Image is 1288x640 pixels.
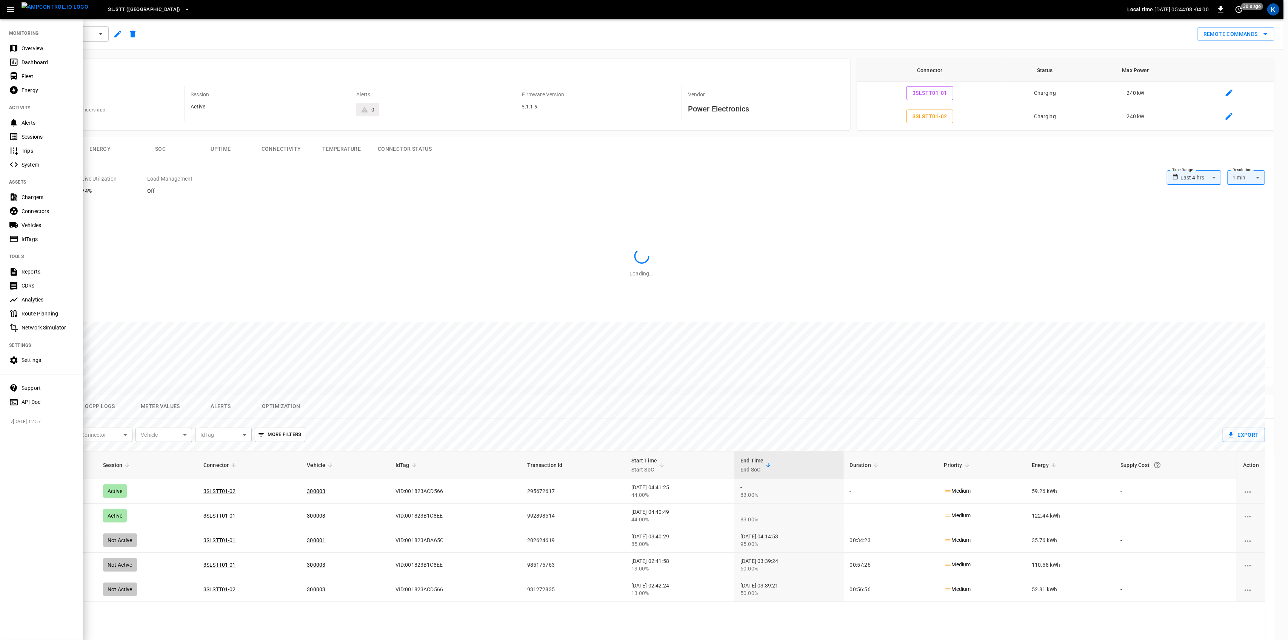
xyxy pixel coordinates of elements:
[1267,3,1279,15] div: profile-icon
[11,418,77,426] span: v [DATE] 12:57
[22,268,74,275] div: Reports
[22,2,88,12] img: ampcontrol.io logo
[22,282,74,289] div: CDRs
[1127,6,1153,13] p: Local time
[22,324,74,331] div: Network Simulator
[22,73,74,80] div: Fleet
[22,147,74,155] div: Trips
[22,207,74,215] div: Connectors
[22,45,74,52] div: Overview
[1241,3,1263,10] span: 30 s ago
[22,119,74,127] div: Alerts
[22,296,74,303] div: Analytics
[22,356,74,364] div: Settings
[22,310,74,317] div: Route Planning
[22,59,74,66] div: Dashboard
[22,384,74,392] div: Support
[1155,6,1209,13] p: [DATE] 05:44:08 -04:00
[22,221,74,229] div: Vehicles
[22,87,74,94] div: Energy
[22,133,74,141] div: Sessions
[1233,3,1245,15] button: set refresh interval
[108,5,180,14] span: SL.STT ([GEOGRAPHIC_DATA])
[22,235,74,243] div: IdTags
[22,161,74,169] div: System
[22,193,74,201] div: Chargers
[22,398,74,406] div: API Doc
